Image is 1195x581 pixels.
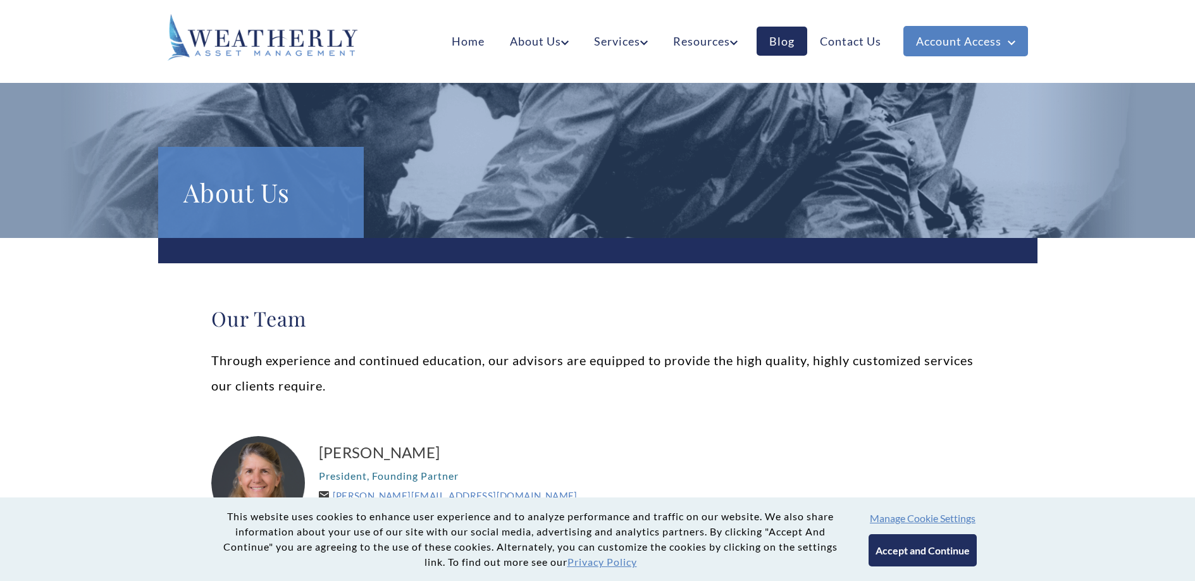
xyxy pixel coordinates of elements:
[319,466,984,486] p: President, Founding Partner
[218,509,843,570] p: This website uses cookies to enhance user experience and to analyze performance and traffic on ou...
[567,556,637,568] a: Privacy Policy
[211,347,984,398] p: Through experience and continued education, our advisors are equipped to provide the high quality...
[870,512,975,524] button: Manage Cookie Settings
[183,172,338,213] h1: About Us
[211,306,984,331] h2: Our Team
[319,442,984,463] a: [PERSON_NAME]
[497,27,581,56] a: About Us
[581,27,660,56] a: Services
[903,26,1028,56] a: Account Access
[439,27,497,56] a: Home
[757,27,807,56] a: Blog
[869,534,977,566] button: Accept and Continue
[319,490,578,501] a: [PERSON_NAME][EMAIL_ADDRESS][DOMAIN_NAME]
[168,14,357,61] img: Weatherly
[660,27,750,56] a: Resources
[807,27,894,56] a: Contact Us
